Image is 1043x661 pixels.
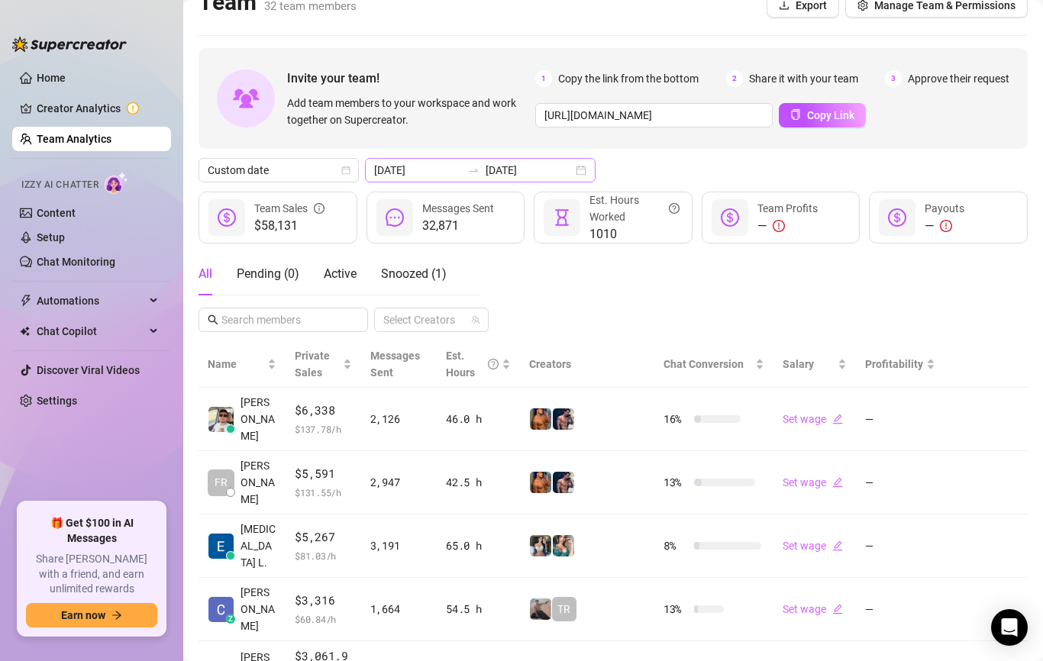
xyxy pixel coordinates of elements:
[832,540,843,551] span: edit
[241,521,276,571] span: [MEDICAL_DATA] L.
[295,401,352,420] span: $6,338
[589,192,680,225] div: Est. Hours Worked
[779,103,866,127] button: Copy Link
[295,528,352,547] span: $5,267
[558,70,699,87] span: Copy the link from the bottom
[446,474,511,491] div: 42.5 h
[664,537,688,554] span: 8 %
[341,166,350,175] span: calendar
[446,537,511,554] div: 65.0 h
[783,603,843,615] a: Set wageedit
[664,474,688,491] span: 13 %
[237,265,299,283] div: Pending ( 0 )
[208,159,350,182] span: Custom date
[721,208,739,227] span: dollar-circle
[241,457,276,508] span: [PERSON_NAME]
[370,537,428,554] div: 3,191
[295,611,352,627] span: $ 60.84 /h
[105,172,128,194] img: AI Chatter
[530,535,551,556] img: Katy
[386,208,404,227] span: message
[295,592,352,610] span: $3,316
[925,217,964,235] div: —
[940,220,952,232] span: exclamation-circle
[208,534,234,559] img: Exon Locsin
[773,220,785,232] span: exclamation-circle
[295,465,352,483] span: $5,591
[553,472,574,493] img: Axel
[783,413,843,425] a: Set wageedit
[381,266,447,281] span: Snoozed ( 1 )
[370,601,428,617] div: 1,664
[61,609,105,621] span: Earn now
[535,70,552,87] span: 1
[856,578,945,641] td: —
[241,394,276,444] span: [PERSON_NAME]
[446,601,511,617] div: 54.5 h
[749,70,858,87] span: Share it with your team
[726,70,743,87] span: 2
[37,289,145,313] span: Automations
[26,603,157,627] button: Earn nowarrow-right
[664,358,744,370] span: Chat Conversion
[254,217,325,235] span: $58,131
[199,341,286,388] th: Name
[111,610,122,621] span: arrow-right
[856,514,945,578] td: —
[208,597,234,622] img: Charmaine Javil…
[856,388,945,451] td: —
[37,96,159,121] a: Creator Analytics exclamation-circle
[856,451,945,514] td: —
[520,341,654,388] th: Creators
[37,364,140,376] a: Discover Viral Videos
[314,200,325,217] span: info-circle
[37,256,115,268] a: Chat Monitoring
[374,162,461,179] input: Start date
[471,315,480,324] span: team
[991,609,1028,646] div: Open Intercom Messenger
[37,133,111,145] a: Team Analytics
[488,347,499,381] span: question-circle
[295,548,352,563] span: $ 81.03 /h
[26,516,157,546] span: 🎁 Get $100 in AI Messages
[783,476,843,488] a: Set wageedit
[37,319,145,343] span: Chat Copilot
[530,408,551,430] img: JG
[20,295,32,307] span: thunderbolt
[37,395,77,407] a: Settings
[908,70,1009,87] span: Approve their request
[865,358,923,370] span: Profitability
[807,109,854,121] span: Copy Link
[557,601,570,617] span: TR
[446,411,511,427] div: 46.0 h
[783,358,814,370] span: Salary
[20,326,30,337] img: Chat Copilot
[208,407,234,432] img: Rick Gino Tarce…
[370,350,420,379] span: Messages Sent
[553,408,574,430] img: Axel
[287,95,529,128] span: Add team members to your workspace and work together on Supercreator.
[226,614,235,624] div: z
[530,598,551,620] img: LC
[783,540,843,552] a: Set wageedit
[12,37,127,52] img: logo-BBDzfeDw.svg
[467,164,480,176] span: swap-right
[832,604,843,614] span: edit
[208,356,264,372] span: Name
[21,178,98,192] span: Izzy AI Chatter
[925,202,964,214] span: Payouts
[215,474,228,491] span: FR
[467,164,480,176] span: to
[37,207,76,219] a: Content
[790,109,801,120] span: copy
[370,411,428,427] div: 2,126
[37,72,66,84] a: Home
[295,485,352,500] span: $ 131.55 /h
[208,314,218,325] span: search
[885,70,902,87] span: 3
[530,472,551,493] img: JG
[422,217,494,235] span: 32,871
[832,477,843,488] span: edit
[324,266,357,281] span: Active
[26,552,157,597] span: Share [PERSON_NAME] with a friend, and earn unlimited rewards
